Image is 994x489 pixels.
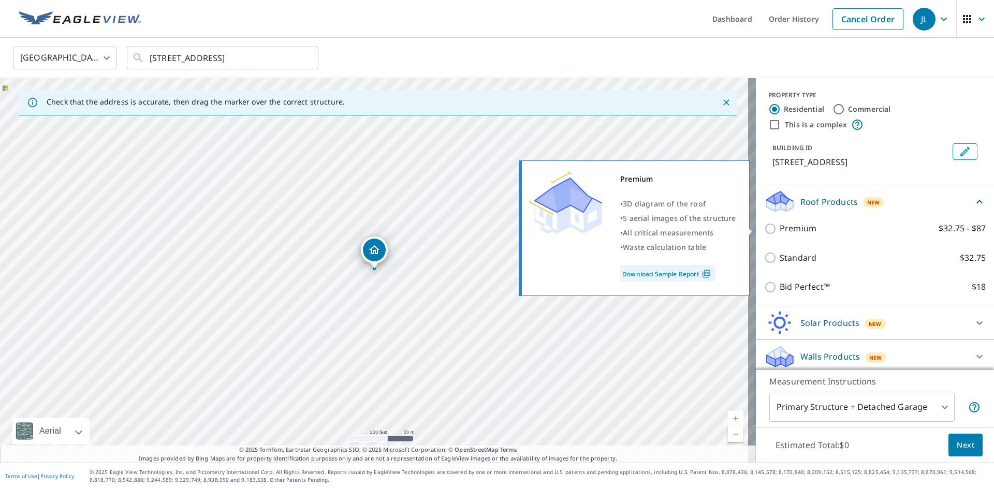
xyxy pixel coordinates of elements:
label: Residential [784,104,824,114]
div: Premium [620,172,736,186]
p: [STREET_ADDRESS] [772,156,948,168]
a: Terms of Use [5,472,37,480]
div: • [620,197,736,211]
div: Aerial [36,418,64,444]
a: Current Level 17, Zoom In [728,411,743,426]
p: Roof Products [800,196,858,208]
span: All critical measurements [623,228,713,238]
div: [GEOGRAPHIC_DATA] [13,43,116,72]
div: • [620,226,736,240]
p: Check that the address is accurate, then drag the marker over the correct structure. [47,97,345,107]
span: New [867,198,880,206]
p: $18 [972,280,986,293]
p: Measurement Instructions [769,375,981,388]
a: Terms [500,446,517,453]
a: OpenStreetMap [455,446,498,453]
span: New [869,353,882,362]
img: Pdf Icon [699,269,713,278]
span: Waste calculation table [623,242,706,252]
label: Commercial [848,104,891,114]
span: © 2025 TomTom, Earthstar Geographics SIO, © 2025 Microsoft Corporation, © [239,446,517,454]
button: Edit building 1 [953,143,977,160]
p: | [5,473,74,479]
a: Download Sample Report [620,265,715,281]
img: EV Logo [19,11,141,27]
span: Next [957,439,974,452]
span: 3D diagram of the roof [623,199,706,209]
div: • [620,211,736,226]
span: 5 aerial images of the structure [623,213,736,223]
div: Dropped pin, building 1, Residential property, 895 Penn Ave NE Atlanta, GA 30309 [361,236,388,269]
label: This is a complex [785,120,847,130]
a: Privacy Policy [40,472,74,480]
div: PROPERTY TYPE [768,91,982,100]
p: $32.75 [960,251,986,264]
button: Next [948,434,983,457]
p: Walls Products [800,350,860,363]
p: Standard [780,251,816,264]
p: BUILDING ID [772,143,812,152]
p: © 2025 Eagle View Technologies, Inc. and Pictometry International Corp. All Rights Reserved. Repo... [90,468,989,484]
p: Solar Products [800,317,859,329]
div: JL [913,8,935,31]
a: Current Level 17, Zoom Out [728,426,743,442]
p: Estimated Total: $0 [767,434,857,456]
div: Roof ProductsNew [764,189,986,214]
img: Premium [530,172,602,234]
div: Solar ProductsNew [764,310,986,335]
p: Bid Perfect™ [780,280,830,293]
p: Premium [780,222,816,235]
input: Search by address or latitude-longitude [150,43,297,72]
button: Close [720,96,733,109]
div: Walls ProductsNew [764,344,986,369]
div: Primary Structure + Detached Garage [769,393,955,422]
a: Cancel Order [832,8,903,30]
div: • [620,240,736,255]
span: New [869,320,882,328]
p: $32.75 - $87 [939,222,986,235]
div: Aerial [12,418,90,444]
span: Your report will include the primary structure and a detached garage if one exists. [968,401,981,413]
